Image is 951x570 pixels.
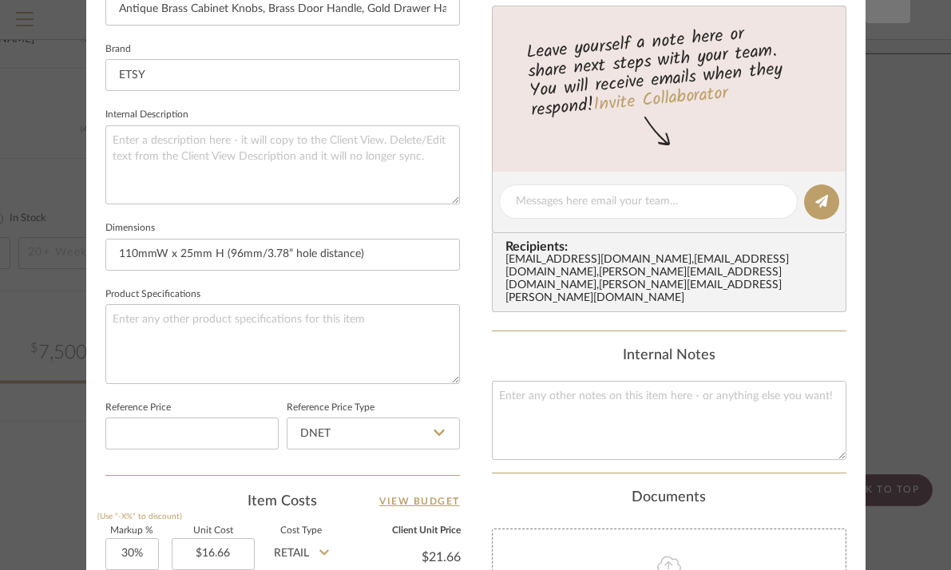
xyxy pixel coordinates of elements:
[105,59,460,91] input: Enter Brand
[287,404,374,412] label: Reference Price Type
[505,254,839,305] div: [EMAIL_ADDRESS][DOMAIN_NAME] , [EMAIL_ADDRESS][DOMAIN_NAME] , [PERSON_NAME][EMAIL_ADDRESS][DOMAIN...
[379,492,460,511] a: View Budget
[105,239,460,271] input: Enter the dimensions of this item
[492,489,846,507] div: Documents
[489,17,848,124] div: Leave yourself a note here or share next steps with your team. You will receive emails when they ...
[105,46,131,53] label: Brand
[505,239,839,254] span: Recipients:
[592,80,728,120] a: Invite Collaborator
[492,347,846,365] div: Internal Notes
[267,527,335,535] label: Cost Type
[105,224,155,232] label: Dimensions
[105,291,200,299] label: Product Specifications
[105,404,171,412] label: Reference Price
[172,527,255,535] label: Unit Cost
[105,527,159,535] label: Markup %
[105,111,188,119] label: Internal Description
[348,527,461,535] label: Client Unit Price
[105,492,460,511] div: Item Costs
